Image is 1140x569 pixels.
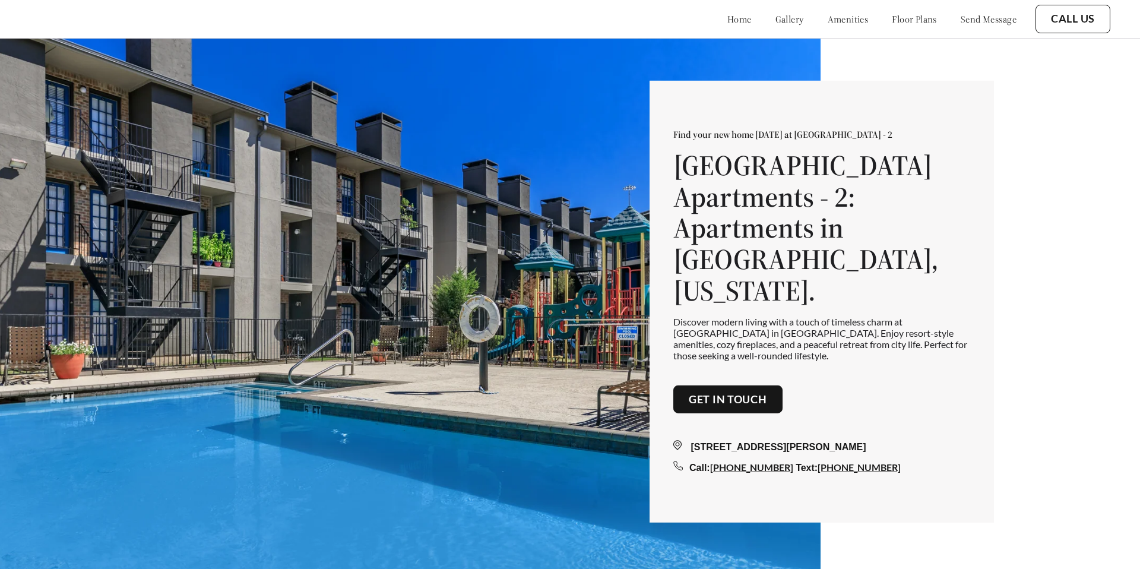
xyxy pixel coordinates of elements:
[1035,5,1110,33] button: Call Us
[828,13,869,25] a: amenities
[673,128,970,140] p: Find your new home [DATE] at [GEOGRAPHIC_DATA] - 2
[892,13,937,25] a: floor plans
[689,463,710,473] span: Call:
[673,150,970,306] h1: [GEOGRAPHIC_DATA] Apartments - 2: Apartments in [GEOGRAPHIC_DATA], [US_STATE].
[961,13,1016,25] a: send message
[673,385,783,413] button: Get in touch
[689,393,767,406] a: Get in touch
[673,440,970,454] div: [STREET_ADDRESS][PERSON_NAME]
[1051,12,1095,26] a: Call Us
[673,316,970,362] p: Discover modern living with a touch of timeless charm at [GEOGRAPHIC_DATA] in [GEOGRAPHIC_DATA]. ...
[727,13,752,25] a: home
[710,461,793,473] a: [PHONE_NUMBER]
[796,463,818,473] span: Text:
[818,461,901,473] a: [PHONE_NUMBER]
[775,13,804,25] a: gallery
